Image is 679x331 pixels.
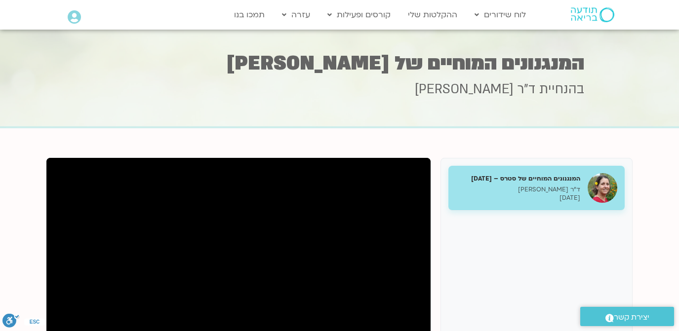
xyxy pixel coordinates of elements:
[277,5,315,24] a: עזרה
[588,173,617,203] img: המנגנונים המוחיים של סטרס – 30.9.25
[571,7,614,22] img: תודעה בריאה
[539,80,584,98] span: בהנחיית
[95,54,584,73] h1: המנגנונים המוחיים של [PERSON_NAME]
[580,307,674,326] a: יצירת קשר
[470,5,531,24] a: לוח שידורים
[403,5,462,24] a: ההקלטות שלי
[614,311,649,324] span: יצירת קשר
[229,5,270,24] a: תמכו בנו
[322,5,396,24] a: קורסים ופעילות
[456,194,580,202] p: [DATE]
[456,174,580,183] h5: המנגנונים המוחיים של סטרס – [DATE]
[456,185,580,194] p: ד"ר [PERSON_NAME]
